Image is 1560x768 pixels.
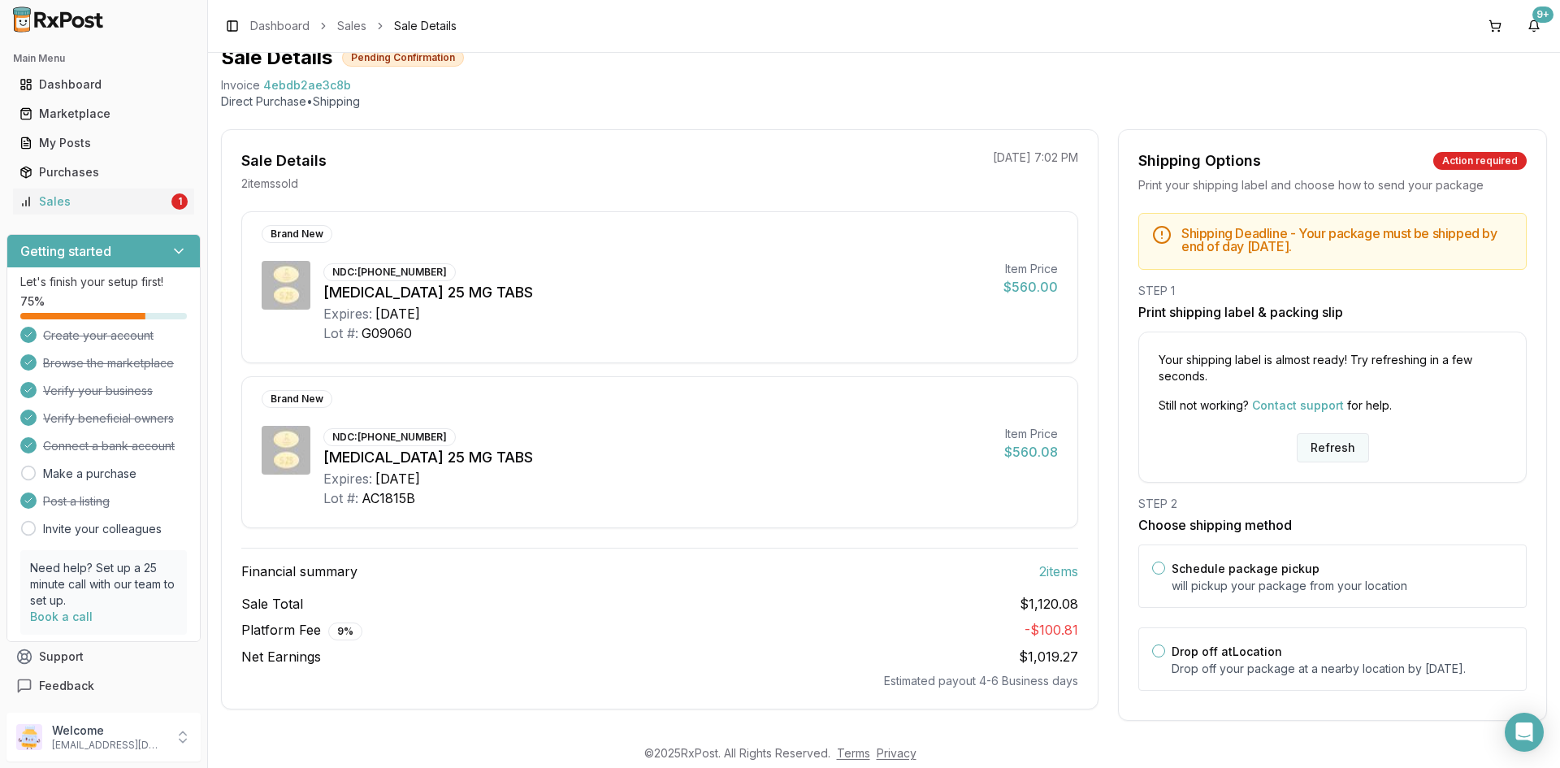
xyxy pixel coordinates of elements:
button: My Posts [6,130,201,156]
div: 9 % [328,623,362,640]
div: $560.08 [1004,442,1058,462]
div: Marketplace [19,106,188,122]
span: Create your account [43,328,154,344]
div: NDC: [PHONE_NUMBER] [323,428,456,446]
div: My Posts [19,135,188,151]
div: 1 [171,193,188,210]
div: Sales [19,193,168,210]
span: Post a listing [43,493,110,510]
p: [EMAIL_ADDRESS][DOMAIN_NAME] [52,739,165,752]
div: Print your shipping label and choose how to send your package [1138,177,1527,193]
a: Privacy [877,746,916,760]
h3: Choose shipping method [1138,515,1527,535]
p: Direct Purchase • Shipping [221,93,1547,110]
span: Connect a bank account [43,438,175,454]
span: 2 item s [1039,562,1078,581]
div: Pending Confirmation [342,49,464,67]
div: Estimated payout 4-6 Business days [241,673,1078,689]
div: Brand New [262,390,332,408]
h2: Main Menu [13,52,194,65]
div: [DATE] [375,469,420,488]
a: Sales [337,18,366,34]
a: Terms [837,746,870,760]
div: G09060 [362,323,412,343]
div: Item Price [1003,261,1058,277]
span: - $100.81 [1025,622,1078,638]
span: Verify beneficial owners [43,410,174,427]
button: Support [6,642,201,671]
span: Feedback [39,678,94,694]
div: Lot #: [323,488,358,508]
h3: Print shipping label & packing slip [1138,302,1527,322]
p: [DATE] 7:02 PM [993,150,1078,166]
img: Jardiance 25 MG TABS [262,426,310,475]
div: [MEDICAL_DATA] 25 MG TABS [323,281,990,304]
a: Dashboard [13,70,194,99]
div: Action required [1433,152,1527,170]
p: Still not working? for help. [1159,397,1506,414]
span: 75 % [20,293,45,310]
label: Drop off at Location [1172,644,1282,658]
span: $1,019.27 [1019,649,1078,665]
p: 2 item s sold [241,176,298,192]
a: Marketplace [13,99,194,128]
span: $1,120.08 [1020,594,1078,614]
button: Refresh [1297,433,1369,462]
div: [MEDICAL_DATA] 25 MG TABS [323,446,991,469]
h3: Getting started [20,241,111,261]
span: Net Earnings [241,647,321,666]
div: Expires: [323,304,372,323]
span: Financial summary [241,562,357,581]
p: Drop off your package at a nearby location by [DATE] . [1172,661,1513,677]
h5: Shipping Deadline - Your package must be shipped by end of day [DATE] . [1181,227,1513,253]
p: Your shipping label is almost ready! Try refreshing in a few seconds. [1159,352,1506,384]
div: Shipping Options [1138,150,1261,172]
div: Open Intercom Messenger [1505,713,1544,752]
a: Make a purchase [43,466,136,482]
span: Platform Fee [241,620,362,640]
p: will pickup your package from your location [1172,578,1513,594]
div: Lot #: [323,323,358,343]
a: Dashboard [250,18,310,34]
div: NDC: [PHONE_NUMBER] [323,263,456,281]
div: Purchases [19,164,188,180]
div: STEP 2 [1138,496,1527,512]
div: $560.00 [1003,277,1058,297]
button: Marketplace [6,101,201,127]
span: Verify your business [43,383,153,399]
span: Sale Total [241,594,303,614]
label: Schedule package pickup [1172,562,1319,575]
p: Let's finish your setup first! [20,274,187,290]
div: Sale Details [241,150,327,172]
nav: breadcrumb [250,18,457,34]
div: AC1815B [362,488,415,508]
span: 4ebdb2ae3c8b [263,77,351,93]
span: Sale Details [394,18,457,34]
h1: Sale Details [221,45,332,71]
span: Browse the marketplace [43,355,174,371]
a: Invite your colleagues [43,521,162,537]
div: Brand New [262,225,332,243]
div: Dashboard [19,76,188,93]
img: User avatar [16,724,42,750]
div: [DATE] [375,304,420,323]
div: Invoice [221,77,260,93]
a: My Posts [13,128,194,158]
button: Feedback [6,671,201,701]
p: Welcome [52,722,165,739]
button: 9+ [1521,13,1547,39]
button: Sales1 [6,189,201,215]
div: Expires: [323,469,372,488]
a: Purchases [13,158,194,187]
div: 9+ [1532,7,1553,23]
button: Dashboard [6,72,201,98]
a: Book a call [30,610,93,623]
img: Jardiance 25 MG TABS [262,261,310,310]
div: STEP 1 [1138,283,1527,299]
div: Item Price [1004,426,1058,442]
a: Sales1 [13,187,194,216]
p: Need help? Set up a 25 minute call with our team to set up. [30,560,177,609]
button: Purchases [6,159,201,185]
img: RxPost Logo [6,7,110,33]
